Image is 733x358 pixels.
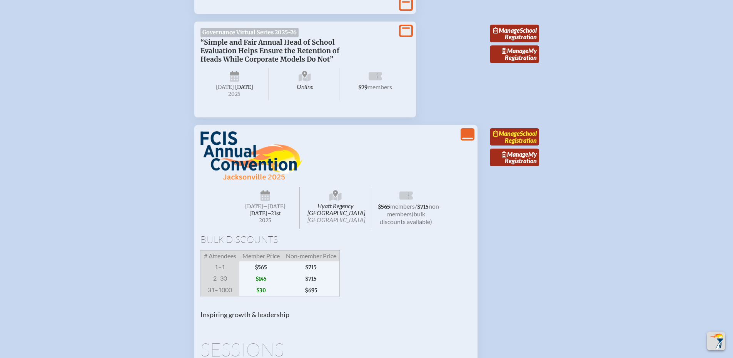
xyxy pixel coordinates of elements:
span: –[DATE] [263,203,286,210]
h1: Bulk Discounts [200,235,471,244]
span: (bulk discounts available) [380,210,432,225]
span: Member Price [239,250,283,261]
span: “Simple and Fair Annual Head of School Evaluation Helps Ensure the Retention of Heads While Corpo... [200,38,339,64]
span: $715 [283,261,340,273]
button: Scroll Top [707,332,725,350]
a: ManageSchool Registration [490,128,539,146]
a: ManageSchool Registration [490,25,539,42]
a: ManageMy Registration [490,45,539,63]
a: ManageMy Registration [490,149,539,166]
span: 2–30 [200,273,239,284]
img: To the top [708,333,724,349]
span: Manage [502,151,528,158]
span: Hyatt Regency [GEOGRAPHIC_DATA] [301,187,370,229]
span: / [415,202,417,210]
span: $715 [417,204,429,210]
span: non-members [387,202,441,217]
span: $565 [239,261,283,273]
span: Online [270,68,339,100]
img: FCIS Convention 2025 [200,131,302,181]
span: $145 [239,273,283,284]
span: # Attendees [200,250,239,261]
span: Manage [493,27,520,34]
span: [DATE]–⁠21st [249,210,281,217]
span: $79 [358,84,367,91]
span: [DATE] [216,84,234,90]
span: Non-member Price [283,250,340,261]
span: 2025 [207,91,263,97]
span: $695 [283,284,340,296]
span: 1–1 [200,261,239,273]
span: 31–1000 [200,284,239,296]
span: $715 [283,273,340,284]
span: [DATE] [245,203,263,210]
span: $565 [378,204,390,210]
span: [DATE] [235,84,253,90]
span: Governance Virtual Series 2025-26 [200,28,299,37]
span: members [390,202,415,210]
span: Manage [502,47,528,54]
span: 2025 [237,217,294,223]
p: Inspiring growth & leadership [200,310,471,319]
span: Manage [493,130,520,137]
span: members [367,83,392,90]
span: $30 [239,284,283,296]
span: [GEOGRAPHIC_DATA] [307,216,365,223]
